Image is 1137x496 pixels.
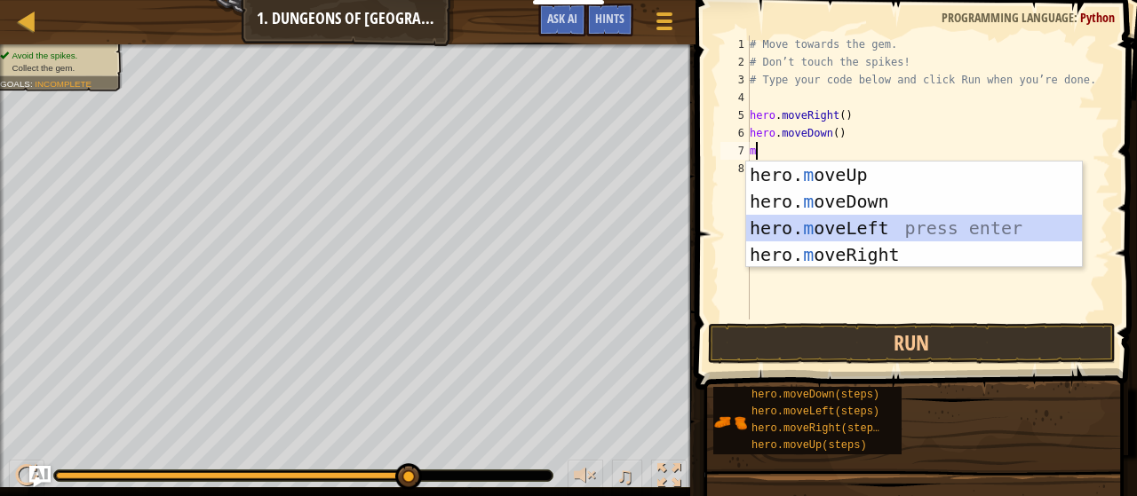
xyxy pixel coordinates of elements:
[651,460,687,496] button: Toggle fullscreen
[9,460,44,496] button: Ctrl + P: Play
[595,10,624,27] span: Hints
[720,124,750,142] div: 6
[29,466,51,487] button: Ask AI
[1080,9,1115,26] span: Python
[720,35,750,53] div: 1
[708,323,1116,364] button: Run
[12,63,75,73] span: Collect the gem.
[720,106,750,124] div: 5
[751,405,879,418] span: hero.moveLeft(steps)
[538,4,586,36] button: Ask AI
[751,439,867,452] span: hero.moveUp(steps)
[616,462,633,489] span: ♫
[547,10,577,27] span: Ask AI
[568,460,603,496] button: Adjust volume
[35,79,91,89] span: Incomplete
[720,71,750,89] div: 3
[1074,9,1080,26] span: :
[751,422,886,435] span: hero.moveRight(steps)
[720,89,750,106] div: 4
[30,79,35,89] span: :
[642,4,687,45] button: Show game menu
[720,160,750,177] div: 8
[720,53,750,71] div: 2
[612,460,642,496] button: ♫
[12,51,77,60] span: Avoid the spikes.
[720,142,750,160] div: 7
[751,389,879,401] span: hero.moveDown(steps)
[942,9,1074,26] span: Programming language
[713,405,747,439] img: portrait.png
